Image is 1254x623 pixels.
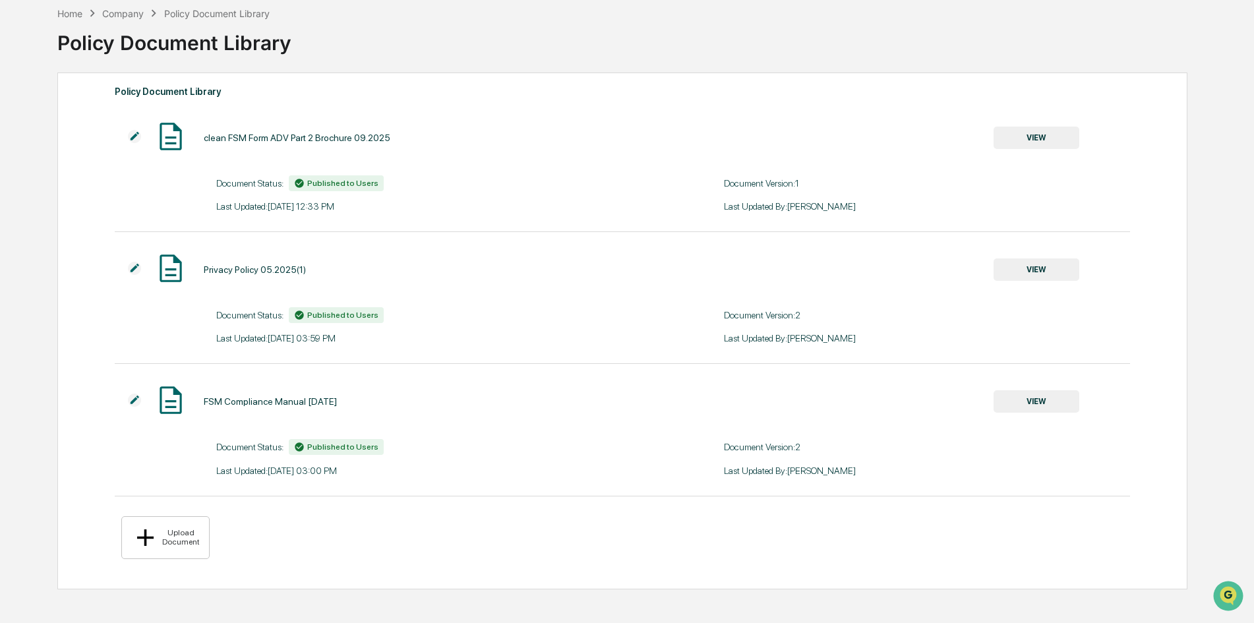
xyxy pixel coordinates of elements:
span: • [109,179,114,190]
img: 1746055101610-c473b297-6a78-478c-a979-82029cc54cd1 [26,180,37,191]
div: Last Updated: [DATE] 12:33 PM [216,201,622,212]
div: 🔎 [13,260,24,271]
div: Document Version: 2 [724,310,1130,320]
a: Powered byPylon [93,291,160,301]
div: Document Version: 1 [724,178,1130,189]
div: clean FSM Form ADV Part 2 Brochure 09.2025 [204,133,390,143]
img: Document Icon [154,384,187,417]
div: Document Status: [216,439,622,455]
div: Last Updated By: [PERSON_NAME] [724,333,1130,343]
div: 🗄️ [96,235,106,246]
div: Policy Document Library [57,20,1186,55]
div: Upload Document [160,528,200,547]
span: Pylon [131,291,160,301]
button: VIEW [994,390,1079,413]
span: [DATE] [117,179,144,190]
div: Privacy Policy 05.2025(1) [204,264,306,275]
button: VIEW [994,127,1079,149]
button: VIEW [994,258,1079,281]
img: Cameron Burns [13,167,34,188]
img: Additional Document Icon [128,394,141,407]
button: See all [204,144,240,160]
div: Past conversations [13,146,88,157]
div: 🖐️ [13,235,24,246]
span: Published to Users [307,311,378,320]
iframe: Open customer support [1212,579,1247,615]
div: Document Status: [216,307,622,323]
div: Document Status: [216,175,622,191]
div: Last Updated By: [PERSON_NAME] [724,201,1130,212]
div: Last Updated: [DATE] 03:59 PM [216,333,622,343]
span: Preclearance [26,234,85,247]
span: [PERSON_NAME] [41,179,107,190]
button: Start new chat [224,105,240,121]
div: Policy Document Library [115,83,1131,100]
img: Document Icon [154,120,187,153]
a: 🗄️Attestations [90,229,169,252]
a: 🖐️Preclearance [8,229,90,252]
div: FSM Compliance Manual [DATE] [204,396,337,407]
div: We're available if you need us! [45,114,167,125]
div: Home [57,8,82,19]
img: Additional Document Icon [128,262,141,275]
div: Policy Document Library [164,8,270,19]
div: Last Updated: [DATE] 03:00 PM [216,465,622,476]
span: Published to Users [307,179,378,188]
div: Document Version: 2 [724,442,1130,452]
div: Last Updated By: [PERSON_NAME] [724,465,1130,476]
a: 🔎Data Lookup [8,254,88,278]
div: Company [102,8,144,19]
img: Document Icon [154,252,187,285]
span: Attestations [109,234,164,247]
p: How can we help? [13,28,240,49]
button: Upload Document [121,516,210,559]
img: Additional Document Icon [128,130,141,143]
img: 1746055101610-c473b297-6a78-478c-a979-82029cc54cd1 [13,101,37,125]
span: Data Lookup [26,259,83,272]
span: Published to Users [307,442,378,452]
div: Start new chat [45,101,216,114]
